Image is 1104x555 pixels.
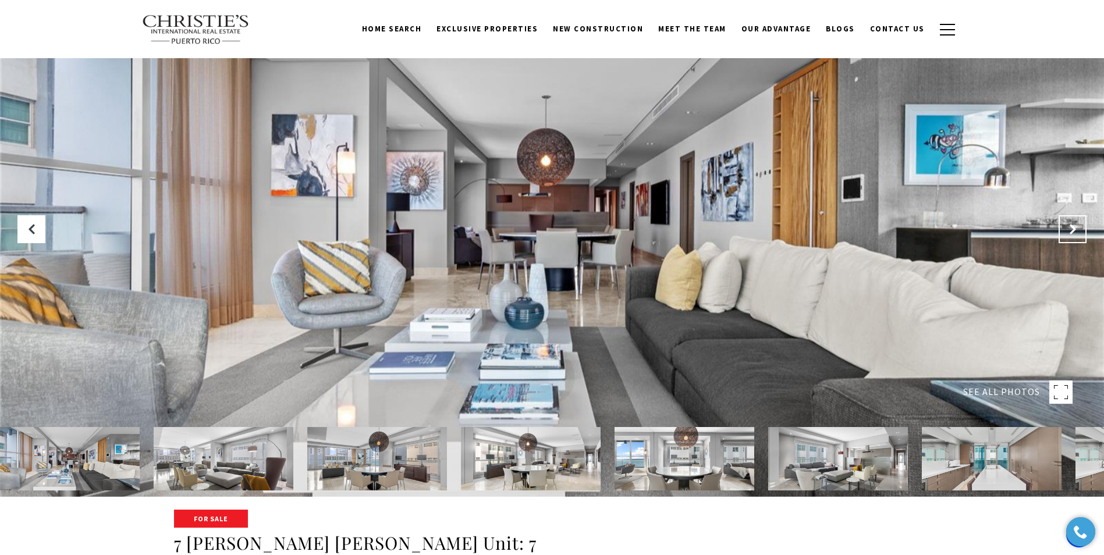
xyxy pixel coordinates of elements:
button: Next Slide [1059,215,1087,243]
a: Meet the Team [651,18,734,40]
button: Previous Slide [17,215,45,243]
span: Contact Us [870,24,925,34]
a: New Construction [545,18,651,40]
span: SEE ALL PHOTOS [963,385,1040,400]
img: 7 MANUEL RODRIGUEZ SERRA Unit: 7 [922,427,1062,490]
img: 7 MANUEL RODRIGUEZ SERRA Unit: 7 [154,427,293,490]
h1: 7 [PERSON_NAME] [PERSON_NAME] Unit: 7 [174,532,931,554]
span: Blogs [826,24,855,34]
a: Home Search [354,18,429,40]
a: Our Advantage [734,18,819,40]
a: Blogs [818,18,862,40]
button: button [932,13,963,47]
span: Exclusive Properties [436,24,538,34]
span: New Construction [553,24,643,34]
span: Our Advantage [741,24,811,34]
img: Christie's International Real Estate text transparent background [142,15,250,45]
img: 7 MANUEL RODRIGUEZ SERRA Unit: 7 [307,427,447,490]
a: Exclusive Properties [429,18,545,40]
img: 7 MANUEL RODRIGUEZ SERRA Unit: 7 [768,427,908,490]
img: 7 MANUEL RODRIGUEZ SERRA Unit: 7 [615,427,754,490]
img: 7 MANUEL RODRIGUEZ SERRA Unit: 7 [461,427,601,490]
